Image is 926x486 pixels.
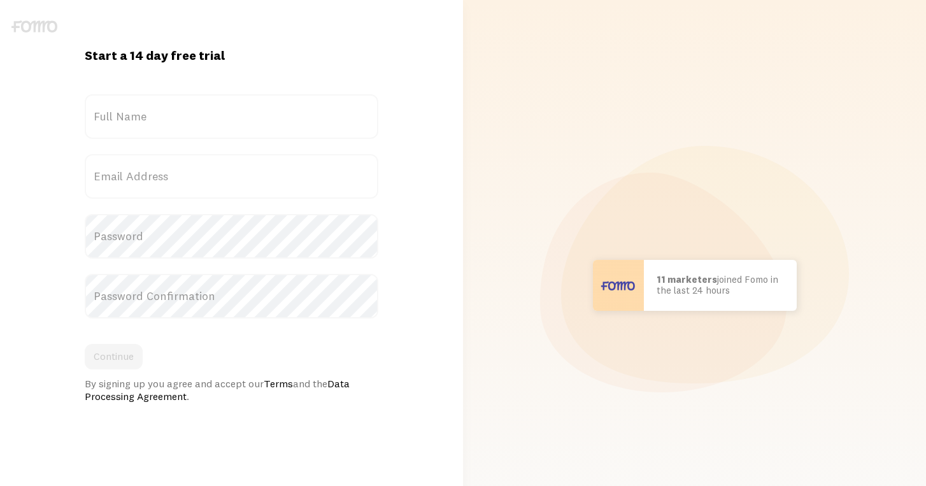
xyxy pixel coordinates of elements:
label: Email Address [85,154,378,199]
p: joined Fomo in the last 24 hours [657,275,784,296]
label: Password [85,214,378,259]
a: Terms [264,377,293,390]
label: Password Confirmation [85,274,378,318]
img: fomo-logo-gray-b99e0e8ada9f9040e2984d0d95b3b12da0074ffd48d1e5cb62ac37fc77b0b268.svg [11,20,57,32]
h1: Start a 14 day free trial [85,47,378,64]
a: Data Processing Agreement [85,377,350,403]
label: Full Name [85,94,378,139]
img: User avatar [593,260,644,311]
b: 11 marketers [657,273,717,285]
div: By signing up you agree and accept our and the . [85,377,378,403]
